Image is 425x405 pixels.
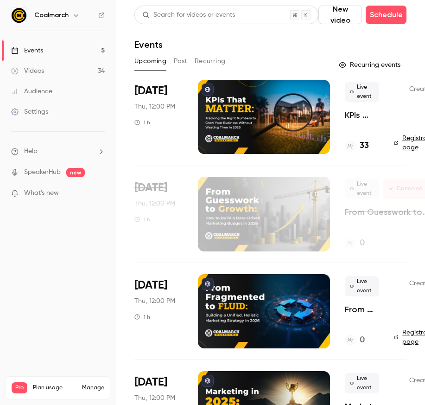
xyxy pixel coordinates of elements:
span: Thu, 12:00 PM [134,393,175,403]
span: Live event [345,373,379,393]
div: 1 h [134,216,150,223]
h4: 0 [360,334,365,347]
button: Recurring [195,54,226,69]
div: Videos [11,66,44,76]
div: Search for videos or events [142,10,235,20]
a: Manage [82,384,104,392]
div: Audience [11,87,52,96]
div: 1 h [134,119,150,126]
iframe: Noticeable Trigger [94,189,105,198]
a: KPIs That Matter: Tracking the Right Numbers to Grow Your Business Without Wasting Time in [DATE] [345,109,379,121]
h1: Events [134,39,163,50]
span: Plan usage [33,384,76,392]
div: Settings [11,107,48,116]
span: Live event [345,276,379,296]
img: Coalmarch [12,8,26,23]
button: Schedule [366,6,406,24]
a: From Fragmented to Fluid: Building a Unified, Holistic Marketing Strategy in [DATE] [345,304,379,315]
li: help-dropdown-opener [11,147,105,156]
span: Help [24,147,38,156]
span: What's new [24,188,59,198]
button: Past [174,54,187,69]
span: Thu, 12:00 PM [134,296,175,306]
a: 0 [345,334,365,347]
h4: 33 [360,140,369,152]
div: Oct 30 Thu, 12:00 PM (America/New York) [134,274,183,348]
button: Upcoming [134,54,166,69]
div: Events [11,46,43,55]
div: 1 h [134,313,150,321]
span: [DATE] [134,278,167,293]
span: Thu, 12:00 PM [134,102,175,111]
span: [DATE] [134,84,167,98]
span: new [66,168,85,177]
span: Pro [12,382,27,393]
div: Oct 16 Thu, 12:00 PM (America/New York) [134,177,183,251]
span: Thu, 12:00 PM [134,199,175,208]
button: Recurring events [335,58,406,72]
span: [DATE] [134,375,167,390]
a: 0 [345,237,365,250]
span: Live event [345,179,379,199]
div: Oct 2 Thu, 12:00 PM (America/New York) [134,80,183,154]
h6: Coalmarch [34,11,69,20]
span: Live event [345,82,379,102]
h4: 0 [360,237,365,250]
a: 33 [345,140,369,152]
button: New video [318,6,362,24]
a: SpeakerHub [24,167,61,177]
span: [DATE] [134,180,167,195]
